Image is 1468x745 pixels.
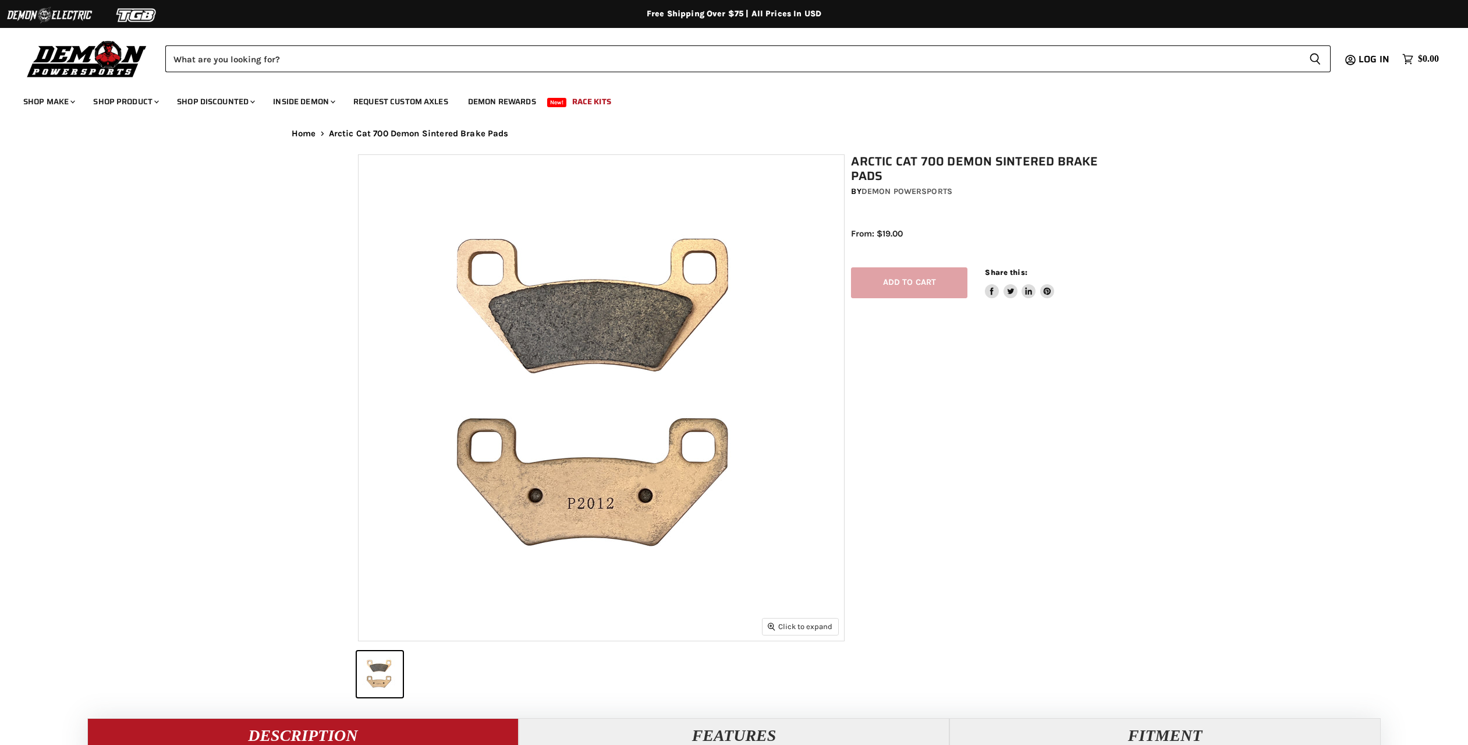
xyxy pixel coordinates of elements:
[268,9,1200,19] div: Free Shipping Over $75 | All Prices In USD
[985,267,1054,298] aside: Share this:
[329,129,509,139] span: Arctic Cat 700 Demon Sintered Brake Pads
[15,90,82,114] a: Shop Make
[547,98,567,107] span: New!
[6,4,93,26] img: Demon Electric Logo 2
[459,90,545,114] a: Demon Rewards
[84,90,166,114] a: Shop Product
[292,129,316,139] a: Home
[1396,51,1445,68] a: $0.00
[1418,54,1439,65] span: $0.00
[851,185,1116,198] div: by
[851,154,1116,183] h1: Arctic Cat 700 Demon Sintered Brake Pads
[861,186,952,196] a: Demon Powersports
[359,155,844,641] img: Arctic Cat 700 Demon Sintered Brake Pads
[768,622,832,631] span: Click to expand
[763,619,838,634] button: Click to expand
[165,45,1331,72] form: Product
[93,4,180,26] img: TGB Logo 2
[23,38,151,79] img: Demon Powersports
[168,90,262,114] a: Shop Discounted
[1359,52,1389,66] span: Log in
[357,651,403,697] button: Arctic Cat 700 Demon Sintered Brake Pads thumbnail
[345,90,457,114] a: Request Custom Axles
[1353,54,1396,65] a: Log in
[563,90,620,114] a: Race Kits
[1300,45,1331,72] button: Search
[851,228,903,239] span: From: $19.00
[268,129,1200,139] nav: Breadcrumbs
[985,268,1027,277] span: Share this:
[15,85,1436,114] ul: Main menu
[264,90,342,114] a: Inside Demon
[165,45,1300,72] input: Search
